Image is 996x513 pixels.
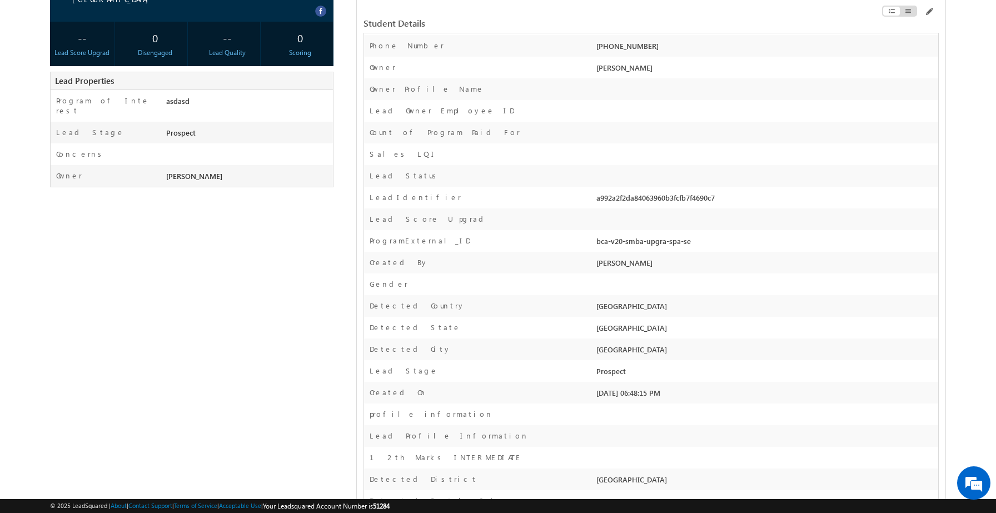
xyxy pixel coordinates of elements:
[370,41,444,51] label: Phone Number
[198,27,257,48] div: --
[596,63,653,72] span: [PERSON_NAME]
[370,279,408,289] label: Gender
[594,41,938,56] div: [PHONE_NUMBER]
[594,387,938,403] div: [DATE] 06:48:15 PM
[174,502,217,509] a: Terms of Service
[594,301,938,316] div: [GEOGRAPHIC_DATA]
[166,171,222,181] span: [PERSON_NAME]
[56,96,153,116] label: Program of Interest
[594,257,938,273] div: [PERSON_NAME]
[163,96,333,111] div: asdasd
[594,474,938,490] div: [GEOGRAPHIC_DATA]
[594,322,938,338] div: [GEOGRAPHIC_DATA]
[594,192,938,208] div: a992a2f2da84063960b3fcfb7f4690c7
[56,127,124,137] label: Lead Stage
[50,501,390,511] span: © 2025 LeadSquared | | | | |
[370,127,520,137] label: Count of Program Paid For
[370,474,477,484] label: Detected District
[363,18,742,28] div: Student Details
[271,48,330,58] div: Scoring
[370,192,461,202] label: LeadIdentifier
[370,366,438,376] label: Lead Stage
[370,409,493,419] label: profile information
[370,62,396,72] label: Owner
[370,236,470,246] label: ProgramExternal_ID
[370,431,529,441] label: Lead Profile Information
[594,344,938,360] div: [GEOGRAPHIC_DATA]
[370,387,427,397] label: Created On
[370,322,461,332] label: Detected State
[198,48,257,58] div: Lead Quality
[56,149,106,159] label: Concerns
[370,149,437,159] label: Sales LQI
[370,214,487,224] label: Lead Score Upgrad
[53,48,112,58] div: Lead Score Upgrad
[594,366,938,381] div: Prospect
[370,496,504,506] label: Detected Postal Code
[263,502,390,510] span: Your Leadsquared Account Number is
[373,502,390,510] span: 51284
[370,84,484,94] label: Owner Profile Name
[219,502,261,509] a: Acceptable Use
[271,27,330,48] div: 0
[370,171,440,181] label: Lead Status
[128,502,172,509] a: Contact Support
[594,496,938,511] div: 400017
[370,301,465,311] label: Detected Country
[163,127,333,143] div: Prospect
[111,502,127,509] a: About
[53,27,112,48] div: --
[125,48,185,58] div: Disengaged
[370,452,522,462] label: 12th Marks INTERMEDIATE
[594,236,938,251] div: bca-v20-smba-upgra-spa-se
[370,106,514,116] label: Lead Owner Employee ID
[55,75,114,86] span: Lead Properties
[370,257,429,267] label: Created By
[56,171,82,181] label: Owner
[125,27,185,48] div: 0
[370,344,451,354] label: Detected City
